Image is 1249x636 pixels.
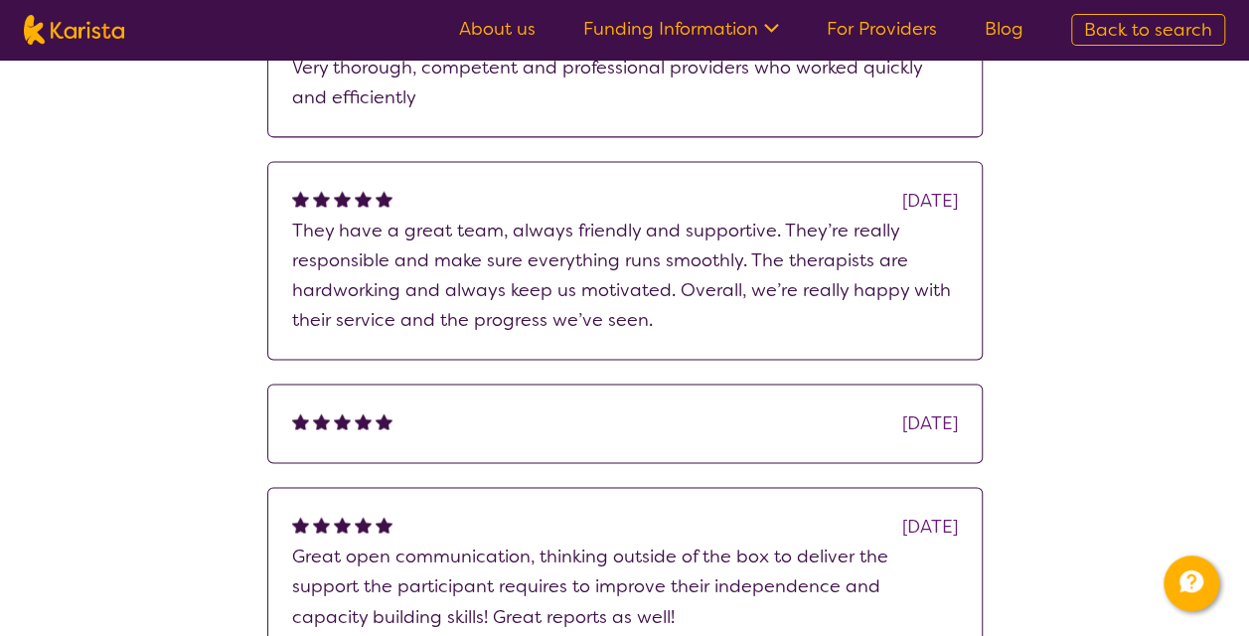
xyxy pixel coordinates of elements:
img: fullstar [376,516,392,533]
p: They have a great team, always friendly and supportive. They’re really responsible and make sure ... [292,216,958,335]
div: [DATE] [902,512,958,542]
img: fullstar [334,412,351,429]
img: fullstar [313,516,330,533]
img: fullstar [292,190,309,207]
a: Blog [985,17,1023,41]
img: fullstar [292,516,309,533]
img: fullstar [376,190,392,207]
img: fullstar [376,412,392,429]
img: fullstar [313,412,330,429]
a: For Providers [827,17,937,41]
img: fullstar [292,412,309,429]
img: fullstar [355,516,372,533]
a: Funding Information [583,17,779,41]
span: Back to search [1084,18,1212,42]
div: [DATE] [902,408,958,438]
img: fullstar [313,190,330,207]
a: Back to search [1071,14,1225,46]
button: Channel Menu [1164,556,1219,611]
p: Great open communication, thinking outside of the box to deliver the support the participant requ... [292,542,958,631]
img: fullstar [334,190,351,207]
a: About us [459,17,536,41]
img: Karista logo [24,15,124,45]
img: fullstar [355,190,372,207]
p: Very thorough, competent and professional providers who worked quickly and efficiently [292,53,958,112]
img: fullstar [334,516,351,533]
img: fullstar [355,412,372,429]
div: [DATE] [902,186,958,216]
